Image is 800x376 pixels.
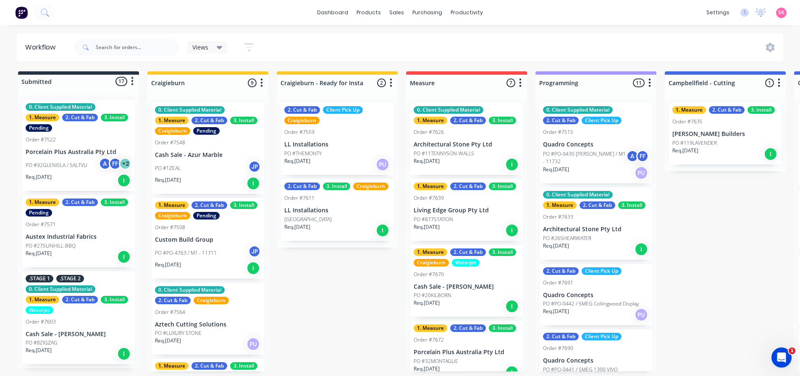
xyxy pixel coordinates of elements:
div: 1. Measure2. Cut & Fab3. InstallCraigieburnPendingOrder #7508Custom Build GroupPO #PO-4763 / M1 -... [152,198,264,279]
div: productivity [446,6,487,19]
img: Factory [15,6,28,19]
div: Order #7571 [26,221,56,228]
div: 3. Install [489,117,516,124]
div: 3. Install [230,117,257,124]
p: PO #119LAVENDER [672,139,717,147]
div: Waterjet [452,259,480,266]
div: 3. Install [489,324,516,332]
p: PO #PO-0442 / SMEG Collingwood Display [543,300,639,308]
div: Order #7515 [543,128,573,136]
p: Req. [DATE] [414,223,440,231]
div: JP [248,245,261,258]
p: Austex Industrial Fabrics [26,233,131,240]
p: Aztech Cutting Solutions [155,321,261,328]
p: Req. [DATE] [543,242,569,250]
div: 0. Client Supplied Material [155,106,225,114]
div: Craigieburn [414,259,449,266]
div: 2. Cut & Fab [543,333,579,340]
div: PU [247,337,260,351]
div: Craigieburn [194,297,229,304]
div: FF [109,157,121,170]
div: I [764,147,777,161]
div: Craigieburn [353,183,388,190]
div: Craigieburn [155,127,190,135]
p: Req. [DATE] [26,173,52,181]
p: PO #PO-4763 / M1 - 11711 [155,249,217,257]
div: 0. Client Supplied Material1. Measure2. Cut & Fab3. InstallOrder #7633Architectural Stone Pty Ltd... [540,188,652,260]
div: Craigieburn [284,117,320,124]
div: Order #7670 [414,271,444,278]
div: 2. Cut & Fab [155,297,191,304]
div: I [117,250,131,264]
div: I [505,224,519,237]
div: 2. Cut & Fab [191,117,227,124]
div: 3. Install [618,201,645,209]
p: Req. [DATE] [155,261,181,269]
div: 2. Cut & Fab [284,183,320,190]
p: PO #PO-0441 / SMEG 1300 VIVO [543,366,618,373]
div: 0. Client Supplied Material [26,285,95,293]
div: sales [385,6,408,19]
p: Req. [DATE] [155,337,181,345]
div: 1. Measure [155,362,189,370]
div: Order #7691 [543,279,573,287]
div: 2. Cut & Fab [580,201,615,209]
div: JP [248,160,261,173]
div: 2. Cut & Fab [450,117,486,124]
div: Order #7633 [543,213,573,221]
div: 2. Cut & Fab [62,198,98,206]
div: Order #7548 [155,139,185,146]
p: Architectural Stone Pty Ltd [414,141,519,148]
div: 1. Measure [155,117,189,124]
div: 1. Measure [414,248,447,256]
div: 0. Client Supplied Material1. Measure2. Cut & Fab3. InstallCraigieburnPendingOrder #7548Cash Sale... [152,103,264,194]
div: Pending [26,209,52,217]
div: 2. Cut & Fab [191,362,227,370]
div: Order #7564 [155,308,185,316]
div: 2. Cut & Fab [191,201,227,209]
p: PO #877STATION [414,216,453,223]
div: Order #7672 [414,336,444,344]
p: PO #32MONTAGUE [414,358,458,365]
div: 0. Client Supplied Material [26,103,95,111]
p: PO #PO-0430 [PERSON_NAME] / M1 - 11732 [543,150,626,165]
div: 2. Cut & Fab [62,114,98,121]
div: I [117,347,131,360]
p: Cash Sale - [PERSON_NAME] [26,331,131,338]
div: 3. Install [323,183,350,190]
div: 0. Client Supplied Material1. Measure2. Cut & Fab3. InstallOrder #7626Architectural Stone Pty Ltd... [410,103,523,175]
div: .STAGE 1.STAGE 20. Client Supplied Material1. Measure2. Cut & Fab3. InstallWaterjetOrder #7603Cas... [22,272,135,365]
div: Craigieburn [155,212,190,219]
div: Order #7522 [26,136,56,144]
div: 1. Measure [26,296,59,303]
p: Custom Build Group [155,236,261,243]
div: 1. Measure [414,117,447,124]
p: Req. [DATE] [284,223,310,231]
div: 3. Install [748,106,775,114]
div: PU [376,158,389,171]
div: Client Pick Up [582,333,622,340]
p: Req. [DATE] [543,166,569,173]
p: Cash Sale - Azur Marble [155,151,261,159]
div: A [626,150,639,162]
p: PO #THEMONTY [284,150,322,157]
div: 1. Measure2. Cut & Fab3. InstallCraigieburnWaterjetOrder #7670Cash Sale - [PERSON_NAME]PO #20KILB... [410,245,523,317]
p: Quadro Concepts [543,357,649,364]
a: dashboard [313,6,352,19]
p: PO #1ZEAL [155,164,181,172]
div: 0. Client Supplied Material [543,106,613,114]
p: Porcelain Plus Australia Pty Ltd [414,349,519,356]
div: 2. Cut & Fab [709,106,745,114]
p: Req. [DATE] [26,347,52,354]
p: PO #92GLENISLA / SALTVU [26,162,87,169]
div: 0. Client Supplied Material [543,191,613,198]
div: 2. Cut & Fab3. InstallCraigieburnOrder #7611LL Installations[GEOGRAPHIC_DATA]Req.[DATE]I [281,179,393,241]
div: Order #7603 [26,318,56,326]
div: products [352,6,385,19]
div: 1. Measure2. Cut & Fab3. InstallPendingOrder #7571Austex Industrial FabricsPO #27SUNHILL-BBQReq.[... [22,195,135,267]
p: LL Installations [284,141,390,148]
div: Order #7508 [155,224,185,231]
div: Pending [193,127,220,135]
span: 1 [789,347,795,354]
div: Order #7690 [543,345,573,352]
